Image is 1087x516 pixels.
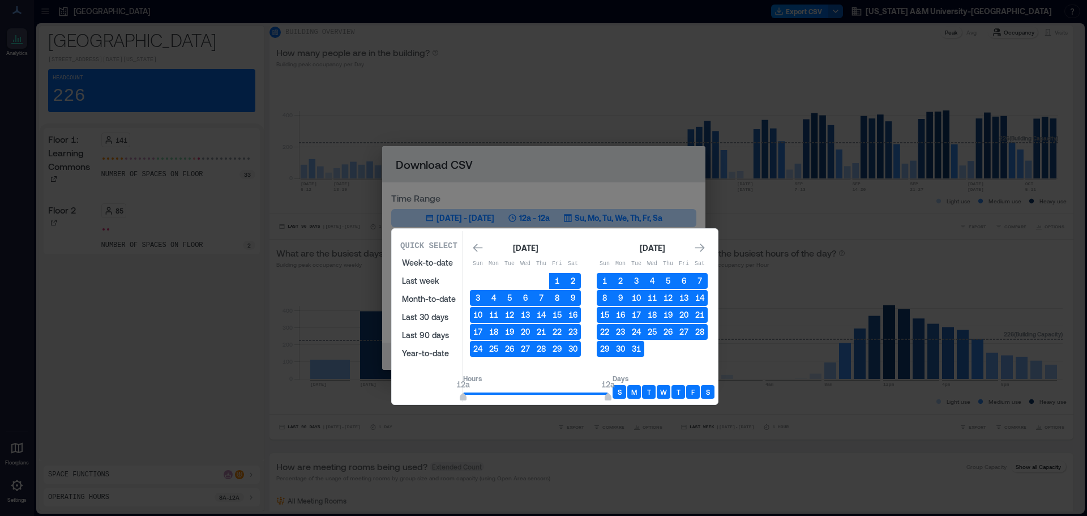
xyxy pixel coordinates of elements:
[613,259,628,268] p: Mon
[517,256,533,272] th: Wednesday
[706,387,710,396] p: S
[644,259,660,268] p: Wed
[660,387,667,396] p: W
[502,341,517,357] button: 26
[470,256,486,272] th: Sunday
[628,273,644,289] button: 3
[549,290,565,306] button: 8
[549,273,565,289] button: 1
[486,307,502,323] button: 11
[470,240,486,256] button: Go to previous month
[677,387,681,396] p: T
[618,387,622,396] p: S
[692,307,708,323] button: 21
[395,254,463,272] button: Week-to-date
[533,290,549,306] button: 7
[597,290,613,306] button: 8
[597,259,613,268] p: Sun
[613,341,628,357] button: 30
[692,324,708,340] button: 28
[486,259,502,268] p: Mon
[395,308,463,326] button: Last 30 days
[647,387,651,396] p: T
[517,307,533,323] button: 13
[613,273,628,289] button: 2
[676,256,692,272] th: Friday
[597,256,613,272] th: Sunday
[549,324,565,340] button: 22
[395,344,463,363] button: Year-to-date
[692,256,708,272] th: Saturday
[613,324,628,340] button: 23
[692,259,708,268] p: Sat
[628,256,644,272] th: Tuesday
[549,256,565,272] th: Friday
[660,259,676,268] p: Thu
[628,324,644,340] button: 24
[549,259,565,268] p: Fri
[517,290,533,306] button: 6
[644,324,660,340] button: 25
[533,256,549,272] th: Thursday
[395,326,463,344] button: Last 90 days
[400,240,457,251] p: Quick Select
[676,273,692,289] button: 6
[470,307,486,323] button: 10
[486,290,502,306] button: 4
[456,379,470,389] span: 12a
[517,324,533,340] button: 20
[533,259,549,268] p: Thu
[565,259,581,268] p: Sat
[660,256,676,272] th: Thursday
[597,273,613,289] button: 1
[565,341,581,357] button: 30
[613,256,628,272] th: Monday
[644,273,660,289] button: 4
[628,307,644,323] button: 17
[660,307,676,323] button: 19
[565,273,581,289] button: 2
[676,290,692,306] button: 13
[628,341,644,357] button: 31
[470,341,486,357] button: 24
[644,307,660,323] button: 18
[549,341,565,357] button: 29
[502,307,517,323] button: 12
[676,307,692,323] button: 20
[470,324,486,340] button: 17
[644,256,660,272] th: Wednesday
[691,387,695,396] p: F
[597,341,613,357] button: 29
[676,324,692,340] button: 27
[613,307,628,323] button: 16
[533,307,549,323] button: 14
[510,241,541,255] div: [DATE]
[533,341,549,357] button: 28
[502,259,517,268] p: Tue
[463,374,608,383] p: Hours
[549,307,565,323] button: 15
[517,341,533,357] button: 27
[517,259,533,268] p: Wed
[395,290,463,308] button: Month-to-date
[470,259,486,268] p: Sun
[502,256,517,272] th: Tuesday
[613,374,714,383] p: Days
[676,259,692,268] p: Fri
[395,272,463,290] button: Last week
[631,387,637,396] p: M
[486,341,502,357] button: 25
[601,379,615,389] span: 12a
[628,290,644,306] button: 10
[486,256,502,272] th: Monday
[470,290,486,306] button: 3
[565,290,581,306] button: 9
[692,290,708,306] button: 14
[636,241,668,255] div: [DATE]
[628,259,644,268] p: Tue
[597,324,613,340] button: 22
[692,240,708,256] button: Go to next month
[502,290,517,306] button: 5
[597,307,613,323] button: 15
[533,324,549,340] button: 21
